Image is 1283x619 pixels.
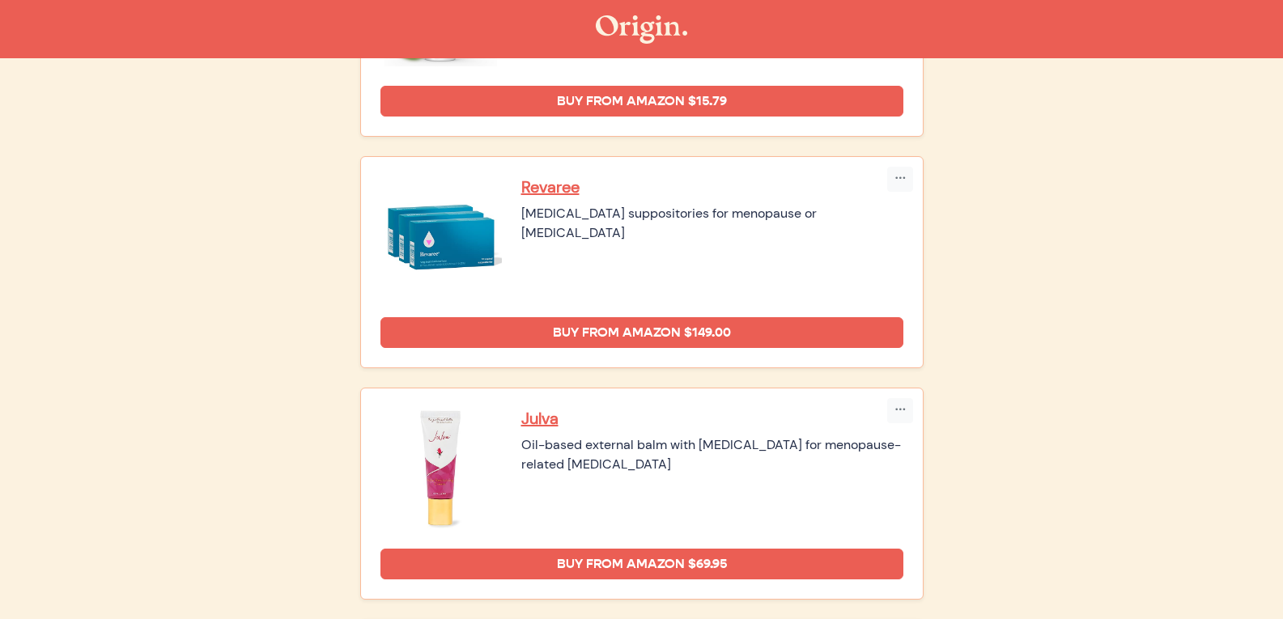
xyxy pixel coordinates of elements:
[380,176,502,298] img: Revaree
[521,176,903,197] a: Revaree
[380,317,903,348] a: Buy from Amazon $149.00
[521,435,903,474] div: Oil-based external balm with [MEDICAL_DATA] for menopause-related [MEDICAL_DATA]
[521,204,903,243] div: [MEDICAL_DATA] suppositories for menopause or [MEDICAL_DATA]
[380,408,502,529] img: Julva
[521,408,903,429] a: Julva
[380,86,903,117] a: Buy from Amazon $15.79
[380,549,903,579] a: Buy from Amazon $69.95
[596,15,687,44] img: The Origin Shop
